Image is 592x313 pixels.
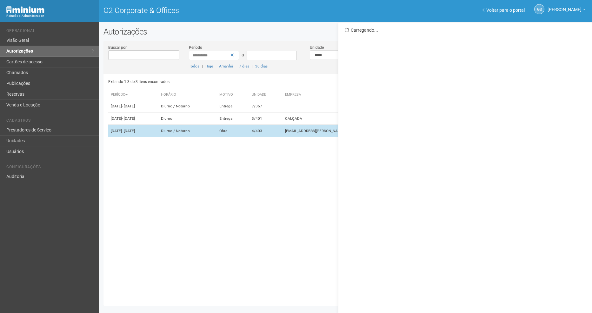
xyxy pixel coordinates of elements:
td: [DATE] [108,125,158,137]
a: [PERSON_NAME] [548,8,586,13]
span: | [252,64,253,68]
span: - [DATE] [122,104,135,108]
span: - [DATE] [122,116,135,121]
a: Voltar para o portal [482,8,525,13]
h2: Autorizações [103,27,587,36]
td: [DATE] [108,100,158,112]
td: 3/401 [249,112,283,125]
label: Unidade [310,45,324,50]
th: Horário [158,90,217,100]
span: - [DATE] [122,129,135,133]
label: Buscar por [108,45,127,50]
td: Entrega [217,112,249,125]
a: GS [534,4,544,14]
span: a [242,52,244,57]
td: Diurno / Noturno [158,100,217,112]
td: Diurno [158,112,217,125]
a: Todos [189,64,199,68]
td: [EMAIL_ADDRESS][PERSON_NAME][DOMAIN_NAME] [283,125,442,137]
th: Unidade [249,90,283,100]
span: | [202,64,203,68]
th: Motivo [217,90,249,100]
td: CALÇADA [283,112,442,125]
li: Configurações [6,165,94,171]
a: Amanhã [219,64,233,68]
td: Entrega [217,100,249,112]
td: Diurno / Noturno [158,125,217,137]
span: | [216,64,216,68]
td: [DATE] [108,112,158,125]
div: Painel do Administrador [6,13,94,19]
div: Carregando... [345,27,587,33]
span: Gabriela Souza [548,1,582,12]
td: 7/357 [249,100,283,112]
a: 7 dias [239,64,249,68]
span: | [236,64,236,68]
div: Exibindo 1-3 de 3 itens encontrados [108,77,344,86]
td: 4/403 [249,125,283,137]
img: Minium [6,6,44,13]
th: Período [108,90,158,100]
label: Período [189,45,202,50]
a: Hoje [205,64,213,68]
h1: O2 Corporate & Offices [103,6,341,15]
a: 30 dias [255,64,268,68]
td: Obra [217,125,249,137]
li: Operacional [6,29,94,35]
li: Cadastros [6,118,94,125]
th: Empresa [283,90,442,100]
